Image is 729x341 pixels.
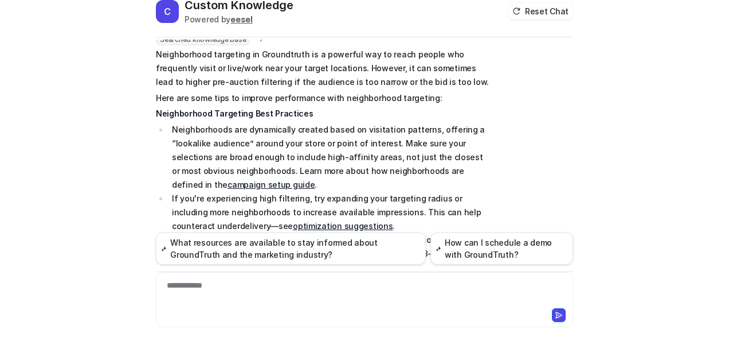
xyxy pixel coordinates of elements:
[228,180,315,189] a: campaign setup guide
[168,123,491,192] li: Neighborhoods are dynamically created based on visitation patterns, offering a “lookalike audienc...
[230,14,253,24] b: eesel
[156,91,491,105] p: Here are some tips to improve performance with neighborhood targeting:
[156,34,250,45] span: Searched knowledge base
[509,3,573,20] button: Reset Chat
[430,232,573,265] button: How can I schedule a demo with GroundTruth?
[293,221,393,231] a: optimization suggestions
[185,13,293,25] div: Powered by
[156,232,426,265] button: What resources are available to stay informed about GroundTruth and the marketing industry?
[156,48,491,89] p: Neighborhood targeting in Groundtruth is a powerful way to reach people who frequently visit or l...
[168,192,491,233] li: If you're experiencing high filtering, try expanding your targeting radius or including more neig...
[156,108,313,118] strong: Neighborhood Targeting Best Practices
